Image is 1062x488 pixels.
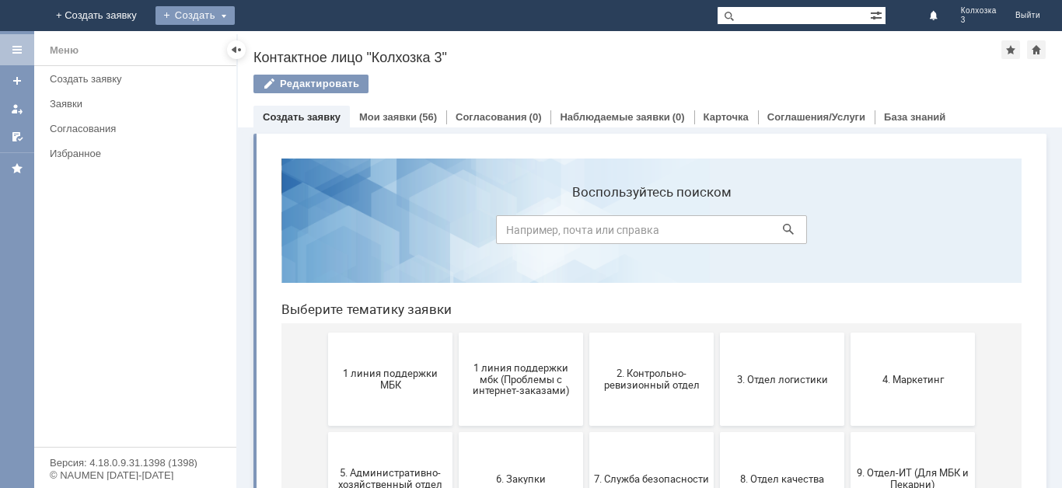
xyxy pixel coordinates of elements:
header: Выберите тематику заявки [12,155,753,171]
div: (56) [419,111,437,123]
a: Согласования [456,111,527,123]
span: 1 линия поддержки мбк (Проблемы с интернет-заказами) [194,215,309,250]
div: (0) [672,111,685,123]
div: Согласования [50,123,227,134]
button: 4. Маркетинг [582,186,706,280]
span: Расширенный поиск [870,7,886,22]
span: Отдел-ИТ (Офис) [325,426,440,437]
button: Финансовый отдел [451,385,575,479]
span: 7. Служба безопасности [325,326,440,338]
span: 4. Маркетинг [586,227,701,239]
div: Заявки [50,98,227,110]
span: 8. Отдел качества [456,326,571,338]
button: 3. Отдел логистики [451,186,575,280]
button: Отдел-ИТ (Битрикс24 и CRM) [190,385,314,479]
span: 3. Отдел логистики [456,227,571,239]
a: Создать заявку [5,68,30,93]
a: Заявки [44,92,233,116]
input: Например, почта или справка [227,69,538,98]
button: 5. Административно-хозяйственный отдел [59,286,183,379]
button: Франчайзинг [582,385,706,479]
span: 1 линия поддержки МБК [64,221,179,245]
a: Наблюдаемые заявки [560,111,669,123]
span: Франчайзинг [586,426,701,437]
div: Создать заявку [50,73,227,85]
button: 1 линия поддержки мбк (Проблемы с интернет-заказами) [190,186,314,280]
span: Отдел-ИТ (Битрикс24 и CRM) [194,420,309,444]
a: Соглашения/Услуги [767,111,865,123]
a: Мои заявки [5,96,30,121]
a: Согласования [44,117,233,141]
div: Добавить в избранное [1001,40,1020,59]
button: 2. Контрольно-ревизионный отдел [320,186,445,280]
div: Контактное лицо "Колхозка 3" [253,50,1001,65]
a: Мои заявки [359,111,417,123]
a: База знаний [884,111,945,123]
a: Карточка [704,111,749,123]
button: 7. Служба безопасности [320,286,445,379]
div: © NAUMEN [DATE]-[DATE] [50,470,221,480]
span: 9. Отдел-ИТ (Для МБК и Пекарни) [586,321,701,344]
div: Версия: 4.18.0.9.31.1398 (1398) [50,458,221,468]
button: 6. Закупки [190,286,314,379]
a: Создать заявку [263,111,341,123]
div: Меню [50,41,79,60]
div: (0) [529,111,542,123]
button: 9. Отдел-ИТ (Для МБК и Пекарни) [582,286,706,379]
button: 8. Отдел качества [451,286,575,379]
span: Бухгалтерия (для мбк) [64,426,179,437]
div: Избранное [50,148,210,159]
span: 6. Закупки [194,326,309,338]
div: Создать [155,6,235,25]
a: Создать заявку [44,67,233,91]
label: Воспользуйтесь поиском [227,38,538,54]
span: Колхозка [961,6,997,16]
span: Финансовый отдел [456,426,571,437]
span: 2. Контрольно-ревизионный отдел [325,221,440,245]
button: Отдел-ИТ (Офис) [320,385,445,479]
button: Бухгалтерия (для мбк) [59,385,183,479]
div: Сделать домашней страницей [1027,40,1046,59]
span: 3 [961,16,997,25]
a: Мои согласования [5,124,30,149]
span: 5. Административно-хозяйственный отдел [64,321,179,344]
div: Скрыть меню [227,40,246,59]
button: 1 линия поддержки МБК [59,186,183,280]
